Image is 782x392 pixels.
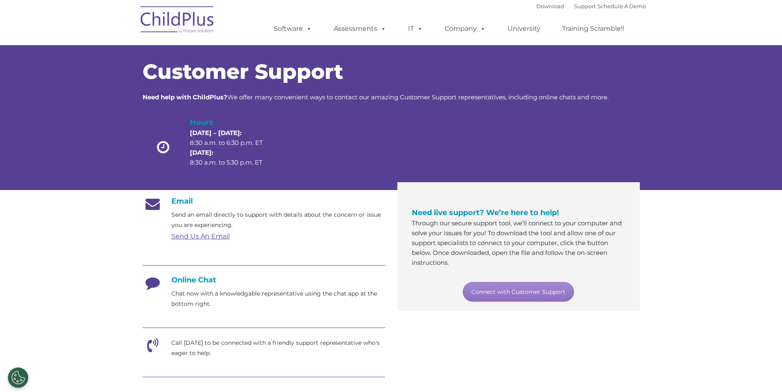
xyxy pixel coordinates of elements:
a: Connect with Customer Support [463,282,574,302]
p: Call [DATE] to be connected with a friendly support representative who's eager to help. [171,338,385,358]
a: Company [436,21,494,37]
h4: Email [143,197,385,206]
a: Assessments [325,21,394,37]
h4: Online Chat [143,275,385,284]
a: Schedule A Demo [597,3,646,9]
font: | [536,3,646,9]
a: Download [536,3,564,9]
strong: [DATE]: [190,149,213,156]
a: Support [574,3,596,9]
a: Send Us An Email [171,232,230,240]
strong: [DATE] – [DATE]: [190,129,242,137]
a: Training Scramble!! [554,21,632,37]
strong: Need help with ChildPlus? [143,93,227,101]
h4: Hours [190,117,277,128]
p: Through our secure support tool, we’ll connect to your computer and solve your issues for you! To... [412,218,625,268]
button: Cookies Settings [8,367,28,388]
span: We offer many convenient ways to contact our amazing Customer Support representatives, including ... [143,93,609,101]
span: Need live support? We’re here to help! [412,208,559,217]
a: IT [400,21,431,37]
img: ChildPlus by Procare Solutions [136,0,219,41]
a: Software [265,21,320,37]
p: 8:30 a.m. to 6:30 p.m. ET 8:30 a.m. to 5:30 p.m. ET [190,128,277,167]
a: University [499,21,549,37]
span: Customer Support [143,59,343,84]
p: Send an email directly to support with details about the concern or issue you are experiencing. [171,210,385,230]
p: Chat now with a knowledgable representative using the chat app at the bottom right. [171,289,385,309]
